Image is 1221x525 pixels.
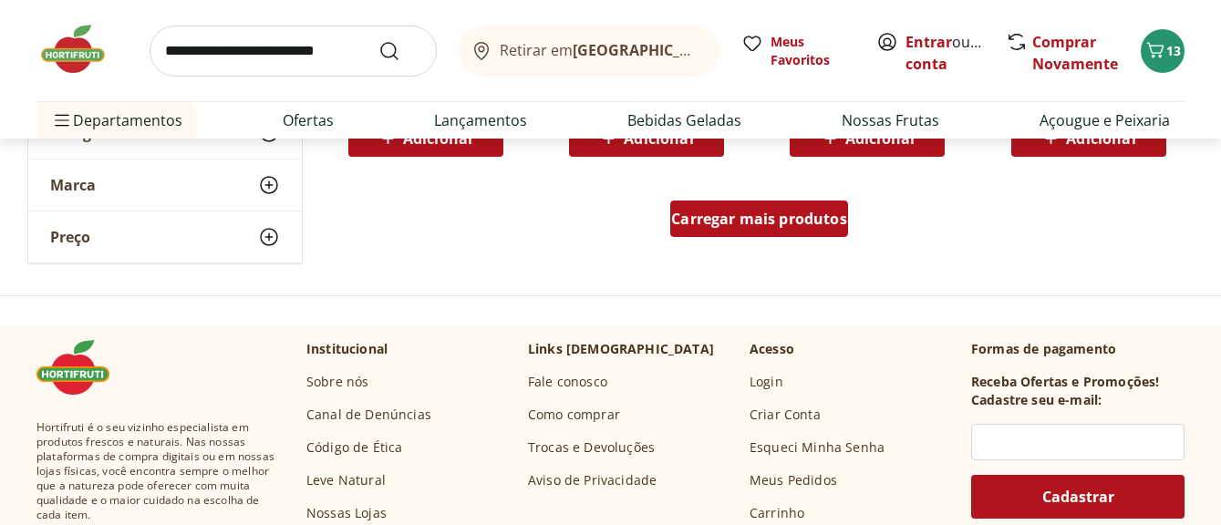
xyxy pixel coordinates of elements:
a: Aviso de Privacidade [528,471,657,489]
a: Criar conta [905,32,1006,74]
span: Carregar mais produtos [671,211,847,226]
a: Lançamentos [434,109,527,131]
span: ou [905,31,987,75]
button: Marca [28,160,302,211]
h3: Cadastre seu e-mail: [971,391,1102,409]
span: Adicionar [845,131,916,146]
a: Trocas e Devoluções [528,438,655,457]
button: Adicionar [1011,120,1166,157]
span: Adicionar [403,131,474,146]
span: Hortifruti é o seu vizinho especialista em produtos frescos e naturais. Nas nossas plataformas de... [36,420,277,522]
a: Comprar Novamente [1032,32,1118,74]
button: Cadastrar [971,475,1185,519]
button: Adicionar [790,120,945,157]
a: Açougue e Peixaria [1040,109,1170,131]
button: Adicionar [569,120,724,157]
a: Fale conosco [528,373,607,391]
a: Meus Pedidos [750,471,837,489]
a: Leve Natural [306,471,386,489]
span: 13 [1166,42,1181,59]
button: Adicionar [348,120,503,157]
button: Retirar em[GEOGRAPHIC_DATA]/[GEOGRAPHIC_DATA] [459,26,719,77]
a: Canal de Denúncias [306,406,431,424]
a: Nossas Frutas [842,109,939,131]
button: Menu [51,98,73,142]
input: search [150,26,437,77]
a: Nossas Lojas [306,504,387,522]
span: Adicionar [624,131,695,146]
button: Carrinho [1141,29,1185,73]
span: Adicionar [1066,131,1137,146]
span: Retirar em [500,42,701,58]
span: Cadastrar [1042,489,1114,504]
img: Hortifruti [36,22,128,77]
a: Ofertas [283,109,334,131]
span: Preço [50,228,90,246]
p: Institucional [306,340,388,358]
a: Bebidas Geladas [627,109,741,131]
a: Esqueci Minha Senha [750,438,885,457]
span: Departamentos [51,98,182,142]
p: Acesso [750,340,794,358]
p: Links [DEMOGRAPHIC_DATA] [528,340,714,358]
a: Carregar mais produtos [670,201,848,244]
a: Entrar [905,32,952,52]
button: Preço [28,211,302,262]
a: Sobre nós [306,373,368,391]
a: Carrinho [750,504,804,522]
a: Código de Ética [306,438,402,457]
b: [GEOGRAPHIC_DATA]/[GEOGRAPHIC_DATA] [573,40,880,60]
span: Marca [50,176,96,194]
span: Meus Favoritos [771,33,854,69]
button: Submit Search [378,40,422,62]
a: Como comprar [528,406,620,424]
a: Meus Favoritos [741,33,854,69]
a: Criar Conta [750,406,821,424]
span: Categoria [50,124,120,142]
h3: Receba Ofertas e Promoções! [971,373,1159,391]
img: Hortifruti [36,340,128,395]
p: Formas de pagamento [971,340,1185,358]
a: Login [750,373,783,391]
